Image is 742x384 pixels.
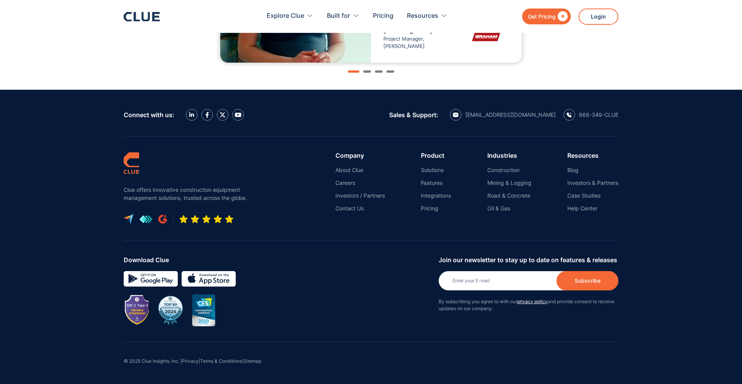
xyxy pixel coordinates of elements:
[327,4,350,28] div: Built for
[158,215,167,224] img: G2 review platform icon
[267,4,313,28] div: Explore Clue
[556,271,618,290] input: Subscribe
[439,298,618,312] p: By subscribing you agree to with our and provide consent to receive updates on our company.
[421,192,451,199] a: Integrations
[124,214,133,224] img: capterra logo icon
[383,27,432,34] span: [PERSON_NAME]
[124,111,174,118] div: Connect with us:
[189,112,194,117] img: LinkedIn icon
[487,192,531,199] a: Road & Concrete
[556,12,568,21] div: 
[335,205,385,212] a: Contact Us
[579,9,618,25] a: Login
[124,256,433,263] div: Download Clue
[439,256,618,263] div: Join our newsletter to stay up to date on features & releases
[407,4,438,28] div: Resources
[567,179,618,186] a: Investors & Partners
[465,111,556,118] div: [EMAIL_ADDRESS][DOMAIN_NAME]
[487,152,531,159] div: Industries
[567,167,618,174] a: Blog
[335,192,385,199] a: Investors / Partners
[375,70,383,73] div: Show slide 3 of 4
[220,112,226,118] img: X icon twitter
[327,4,359,28] div: Built for
[335,152,385,159] div: Company
[155,294,186,326] img: BuiltWorlds Top 50 Infrastructure 2024 award badge with
[124,271,178,287] img: Google simple icon
[421,179,451,186] a: Features
[439,256,618,320] form: Newsletter
[421,205,451,212] a: Pricing
[267,4,304,28] div: Explore Clue
[579,111,618,118] div: 866-349-CLUE
[363,70,371,73] div: Show slide 2 of 4
[450,109,556,121] a: email icon[EMAIL_ADDRESS][DOMAIN_NAME]
[124,186,251,202] p: Clue offers innovative construction equipment management solutions, trusted across the globe.
[386,70,394,73] div: Show slide 4 of 4
[192,294,215,326] img: CES innovation award 2020 image
[139,215,153,224] img: get app logo
[335,167,385,174] a: About Clue
[487,205,531,212] a: Oil & Gas
[243,358,261,364] a: Sitemap
[567,205,618,212] a: Help Center
[389,111,438,118] div: Sales & Support:
[453,113,459,117] img: email icon
[348,70,359,73] div: Show slide 1 of 4
[487,179,531,186] a: Mining & Logging
[421,152,451,159] div: Product
[439,271,618,290] input: Enter your E-mail
[206,112,209,118] img: facebook icon
[407,4,448,28] div: Resources
[124,152,139,174] img: clue logo simple
[528,12,556,21] div: Get Pricing
[522,9,571,24] a: Get Pricing
[126,296,149,324] img: Image showing SOC 2 TYPE II badge for CLUE
[487,167,531,174] a: Construction
[563,109,618,121] a: calling icon866-349-CLUE
[517,299,548,304] a: privacy policy
[200,358,242,364] a: Terms & Conditions
[373,4,393,28] a: Pricing
[463,27,509,46] img: graham logo image
[567,192,618,199] a: Case Studies
[567,152,618,159] div: Resources
[182,271,236,287] img: download on the App store
[182,358,199,364] a: Privacy
[124,342,618,384] div: © 2025 Clue Insights, Inc. | | |
[335,179,385,186] a: Careers
[179,215,234,224] img: Five-star rating icon
[235,113,242,117] img: YouTube Icon
[421,167,451,174] a: Solutions
[383,27,446,50] div: Project Manager, [PERSON_NAME]
[567,112,572,118] img: calling icon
